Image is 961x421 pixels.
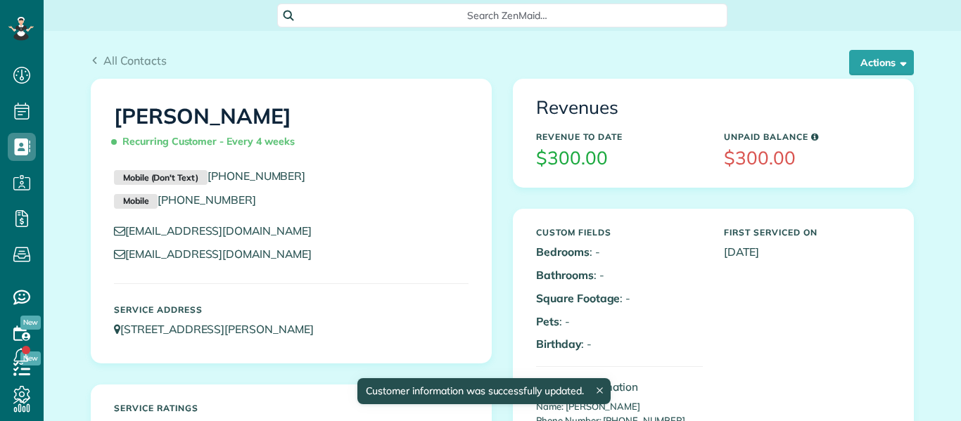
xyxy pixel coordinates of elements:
p: : - [536,244,703,260]
h5: Custom Fields [536,228,703,237]
b: Birthday [536,337,581,351]
h5: Unpaid Balance [724,132,891,141]
p: : - [536,267,703,283]
h5: Revenue to Date [536,132,703,141]
h5: Service Address [114,305,469,314]
h3: $300.00 [724,148,891,169]
b: Bedrooms [536,245,590,259]
span: All Contacts [103,53,167,67]
a: All Contacts [91,52,167,69]
small: Mobile (Don't Text) [114,170,208,186]
b: Bathrooms [536,268,594,282]
a: Mobile[PHONE_NUMBER] [114,193,256,207]
h3: Revenues [536,98,891,118]
small: Mobile [114,194,158,209]
div: Customer information was successfully updated. [357,378,610,404]
a: [EMAIL_ADDRESS][DOMAIN_NAME] [114,224,325,238]
p: [DATE] [724,244,891,260]
span: New [20,316,41,330]
h4: Booking information [536,381,703,393]
p: : - [536,313,703,330]
h5: First Serviced On [724,228,891,237]
a: Mobile (Don't Text)[PHONE_NUMBER] [114,169,305,183]
h5: Service ratings [114,403,469,413]
span: Recurring Customer - Every 4 weeks [114,129,300,154]
p: : - [536,290,703,306]
h1: [PERSON_NAME] [114,105,469,154]
b: Pets [536,314,559,328]
button: Actions [849,50,914,75]
a: [EMAIL_ADDRESS][DOMAIN_NAME] [114,247,325,261]
h3: $300.00 [536,148,703,169]
a: [STREET_ADDRESS][PERSON_NAME] [114,322,327,336]
p: : - [536,336,703,352]
b: Square Footage [536,291,620,305]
